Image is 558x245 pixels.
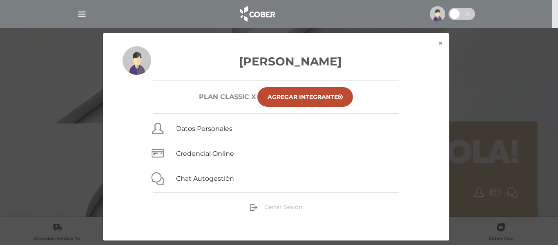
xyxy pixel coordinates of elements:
img: Cober_menu-lines-white.svg [77,9,87,19]
a: Cerrar Sesión [250,203,302,210]
a: Datos Personales [176,125,232,133]
span: Cerrar Sesión [264,203,302,211]
img: profile-placeholder.svg [123,46,151,75]
a: Agregar Integrante [257,87,353,107]
a: Credencial Online [176,150,234,157]
img: sign-out.png [250,203,258,211]
h6: Plan CLASSIC X [199,93,256,101]
button: × [432,33,449,54]
img: profile-placeholder.svg [430,6,445,22]
h3: [PERSON_NAME] [123,53,430,70]
a: Chat Autogestión [176,175,234,182]
img: logo_cober_home-white.png [235,4,278,24]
